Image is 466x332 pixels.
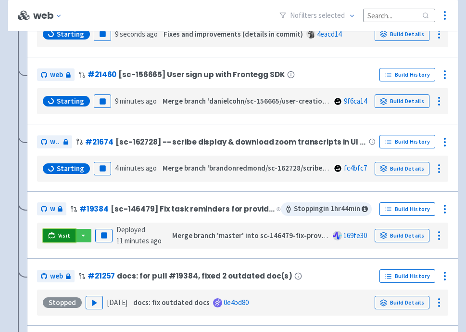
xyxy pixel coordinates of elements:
button: Pause [94,94,111,108]
a: Build Details [375,27,429,41]
span: No filter s [290,10,345,21]
a: Build Details [375,94,429,108]
a: Build Details [375,162,429,175]
span: web [50,203,55,214]
button: Pause [94,162,111,175]
span: [sc-146479] Fix task reminders for providers and improve task reminder handling [111,205,275,213]
span: selected [318,11,345,20]
span: Deployed [116,225,162,245]
span: [sc-156665] User sign up with Frontegg SDK [118,70,285,79]
a: 0e4bd80 [224,298,249,307]
a: web [37,68,75,81]
span: web [50,69,63,80]
button: web [33,10,66,21]
input: Search... [363,9,435,22]
time: [DATE] [107,298,127,307]
button: Play [86,296,103,309]
span: web [50,271,63,282]
a: Visit [43,229,76,242]
time: 11 minutes ago [116,236,162,245]
span: web [50,136,61,147]
span: Starting [57,96,84,106]
span: docs: for pull #19384, fixed 2 outdated doc(s) [117,272,292,280]
span: Stopping in 1 hr 44 min [281,202,372,216]
strong: docs: fix outdated docs [133,298,210,307]
button: Pause [94,27,111,41]
a: web [37,135,72,148]
strong: Fixes and improvements (details in commit) [164,29,303,39]
a: Build History [379,269,435,283]
time: 9 seconds ago [115,29,158,39]
a: 9f6ca14 [344,96,367,106]
a: #21674 [85,137,113,147]
a: Build History [379,68,435,81]
a: Build History [379,135,435,148]
strong: Merge branch 'master' into sc-146479-fix-provider-task-reminders [172,231,387,240]
span: [sc-162728] -- scribe display & download zoom transcripts in UI for providers [115,138,367,146]
a: fc4bfc7 [344,163,367,173]
button: Pause [95,229,113,242]
a: #19384 [79,204,109,214]
a: Build Details [375,229,429,242]
a: web [37,270,75,283]
a: #21460 [88,69,116,80]
a: web [37,202,66,215]
div: Stopped [43,297,82,308]
a: Build History [379,202,435,216]
span: Starting [57,29,84,39]
a: Build Details [375,296,429,309]
a: #21257 [88,271,115,281]
span: Visit [58,232,71,239]
a: 4eacd14 [317,29,341,39]
span: Starting [57,164,84,173]
time: 4 minutes ago [115,163,157,173]
a: 169fe30 [343,231,367,240]
time: 9 minutes ago [115,96,157,106]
